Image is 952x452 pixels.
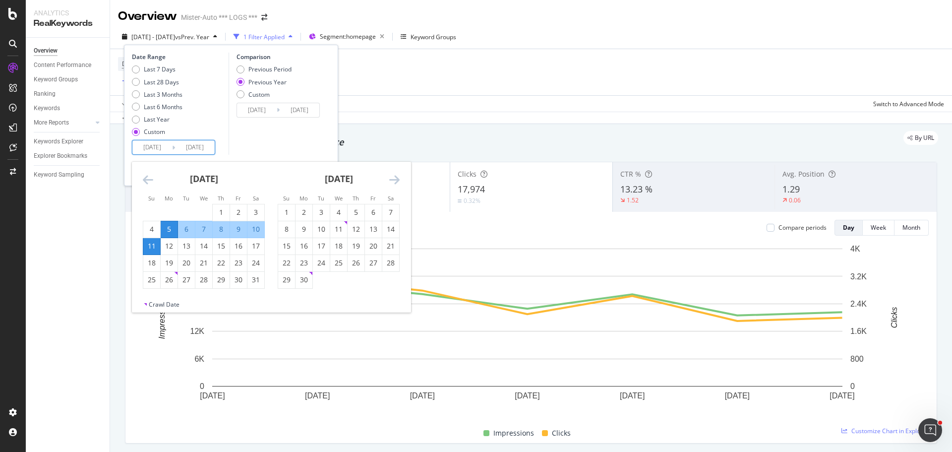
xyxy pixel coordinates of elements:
[305,391,330,400] text: [DATE]
[34,74,103,85] a: Keyword Groups
[132,65,182,73] div: Last 7 Days
[161,275,178,285] div: 26
[365,258,382,268] div: 27
[348,255,365,271] td: Choose Thursday, June 26, 2025 as your check-in date. It’s available.
[296,258,312,268] div: 23
[278,255,296,271] td: Choose Sunday, June 22, 2025 as your check-in date. It’s available.
[247,258,264,268] div: 24
[410,391,435,400] text: [DATE]
[843,223,854,232] div: Day
[280,103,319,117] input: End Date
[278,224,295,234] div: 8
[144,115,170,124] div: Last Year
[834,220,863,236] button: Day
[248,78,287,86] div: Previous Year
[143,241,160,251] div: 11
[247,271,265,288] td: Choose Saturday, May 31, 2025 as your check-in date. It’s available.
[161,271,178,288] td: Choose Monday, May 26, 2025 as your check-in date. It’s available.
[144,78,179,86] div: Last 28 Days
[34,89,103,99] a: Ranking
[382,258,399,268] div: 28
[230,204,247,221] td: Choose Friday, May 2, 2025 as your check-in date. It’s available.
[132,90,182,99] div: Last 3 Months
[237,65,292,73] div: Previous Period
[34,60,91,70] div: Content Performance
[144,65,176,73] div: Last 7 Days
[237,103,277,117] input: Start Date
[320,32,376,41] span: Segment: homepage
[34,136,103,147] a: Keywords Explorer
[515,391,539,400] text: [DATE]
[34,136,83,147] div: Keywords Explorer
[195,224,212,234] div: 7
[237,53,323,61] div: Comparison
[34,118,69,128] div: More Reports
[213,204,230,221] td: Choose Thursday, May 1, 2025 as your check-in date. It’s available.
[330,241,347,251] div: 18
[34,151,87,161] div: Explorer Bookmarks
[296,221,313,238] td: Choose Monday, June 9, 2025 as your check-in date. It’s available.
[144,128,165,136] div: Custom
[132,162,411,300] div: Calendar
[841,427,929,435] a: Customize Chart in Explorer
[195,271,213,288] td: Choose Wednesday, May 28, 2025 as your check-in date. It’s available.
[389,174,400,186] div: Move forward to switch to the next month.
[330,258,347,268] div: 25
[195,275,212,285] div: 28
[213,271,230,288] td: Choose Thursday, May 29, 2025 as your check-in date. It’s available.
[296,207,312,217] div: 2
[397,29,460,45] button: Keyword Groups
[118,8,177,25] div: Overview
[213,207,230,217] div: 1
[133,244,921,416] svg: A chart.
[190,327,205,335] text: 12K
[230,255,247,271] td: Choose Friday, May 23, 2025 as your check-in date. It’s available.
[552,427,571,439] span: Clicks
[313,255,330,271] td: Choose Tuesday, June 24, 2025 as your check-in date. It’s available.
[149,300,179,309] div: Crawl Date
[34,89,56,99] div: Ranking
[144,103,182,111] div: Last 6 Months
[143,224,160,234] div: 4
[183,194,189,202] small: Tu
[143,255,161,271] td: Choose Sunday, May 18, 2025 as your check-in date. It’s available.
[348,241,364,251] div: 19
[778,223,827,232] div: Compare periods
[122,60,141,68] span: Device
[296,255,313,271] td: Choose Monday, June 23, 2025 as your check-in date. It’s available.
[330,238,348,255] td: Choose Wednesday, June 18, 2025 as your check-in date. It’s available.
[299,194,308,202] small: Mo
[200,391,225,400] text: [DATE]
[213,255,230,271] td: Choose Thursday, May 22, 2025 as your check-in date. It’s available.
[178,221,195,238] td: Selected. Tuesday, May 6, 2025
[313,221,330,238] td: Choose Tuesday, June 10, 2025 as your check-in date. It’s available.
[620,169,641,179] span: CTR %
[175,33,209,41] span: vs Prev. Year
[213,221,230,238] td: Selected. Thursday, May 8, 2025
[330,204,348,221] td: Choose Wednesday, June 4, 2025 as your check-in date. It’s available.
[278,221,296,238] td: Choose Sunday, June 8, 2025 as your check-in date. It’s available.
[213,238,230,255] td: Choose Thursday, May 15, 2025 as your check-in date. It’s available.
[915,135,934,141] span: By URL
[335,194,343,202] small: We
[213,224,230,234] div: 8
[247,238,265,255] td: Choose Saturday, May 17, 2025 as your check-in date. It’s available.
[330,221,348,238] td: Choose Wednesday, June 11, 2025 as your check-in date. It’s available.
[782,183,800,195] span: 1.29
[305,29,388,45] button: Segment:homepage
[143,258,160,268] div: 18
[236,194,241,202] small: Fr
[237,90,292,99] div: Custom
[243,33,285,41] div: 1 Filter Applied
[143,174,153,186] div: Move backward to switch to the previous month.
[348,258,364,268] div: 26
[144,90,182,99] div: Last 3 Months
[178,241,195,251] div: 13
[161,221,178,238] td: Selected as start date. Monday, May 5, 2025
[195,221,213,238] td: Selected. Wednesday, May 7, 2025
[330,207,347,217] div: 4
[464,196,480,205] div: 0.32%
[313,224,330,234] div: 10
[34,118,93,128] a: More Reports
